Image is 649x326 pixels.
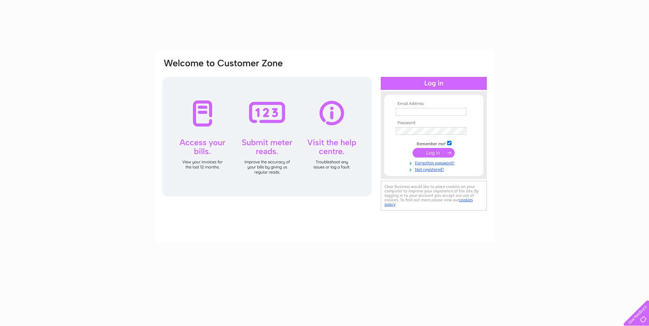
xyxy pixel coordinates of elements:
[394,121,473,125] th: Password:
[396,166,473,172] a: Not registered?
[381,181,487,210] div: Clear Business would like to place cookies on your computer to improve your experience of the sit...
[394,140,473,147] td: Remember me?
[396,159,473,166] a: Forgotten password?
[394,101,473,106] th: Email Address:
[385,198,473,207] a: cookies policy
[413,148,455,158] input: Submit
